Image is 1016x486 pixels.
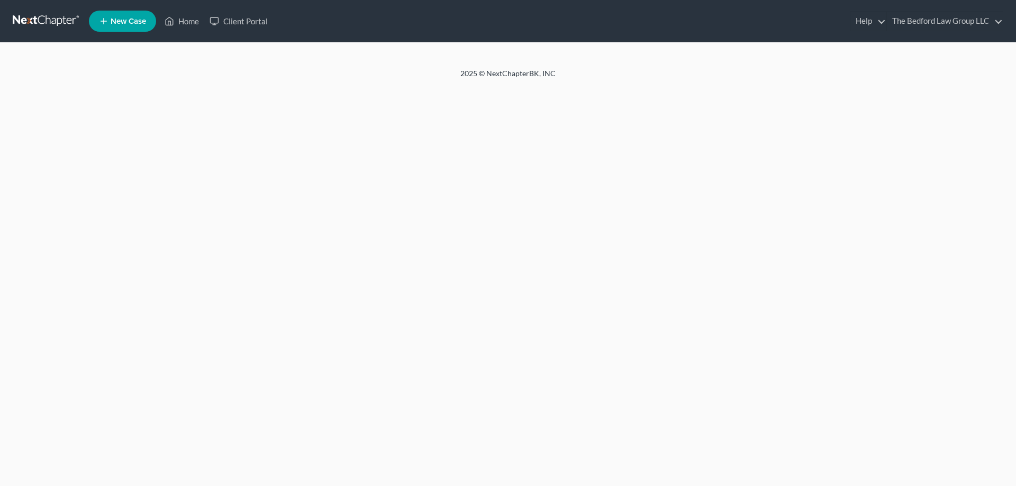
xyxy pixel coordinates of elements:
[887,12,1003,31] a: The Bedford Law Group LLC
[159,12,204,31] a: Home
[89,11,156,32] new-legal-case-button: New Case
[850,12,886,31] a: Help
[206,68,810,87] div: 2025 © NextChapterBK, INC
[204,12,273,31] a: Client Portal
